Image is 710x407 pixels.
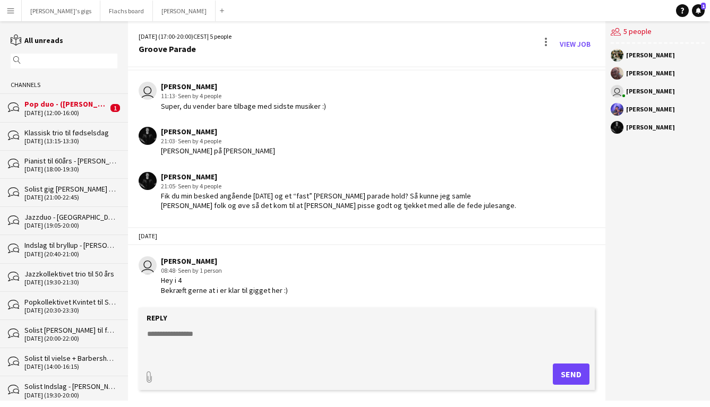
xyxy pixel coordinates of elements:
div: Jazzkollektivet trio til 50 års [24,269,117,279]
span: · Seen by 4 people [175,137,221,145]
div: Indslag til bryllup - [PERSON_NAME] [24,240,117,250]
a: View Job [555,36,595,53]
div: [DATE] (20:40-21:00) [24,250,117,258]
button: Flachs board [100,1,153,21]
div: [PERSON_NAME] [626,88,675,94]
div: [PERSON_NAME] [161,127,275,136]
div: [DATE] (18:00-19:30) [24,166,117,173]
span: · Seen by 1 person [175,266,222,274]
div: 11:13 [161,91,326,101]
div: [DATE] (12:00-16:00) [24,109,108,117]
div: [PERSON_NAME] [161,172,520,181]
div: [PERSON_NAME] [626,124,675,131]
div: Hey i 4 Bekræft gerne at i er klar til gigget her :) [161,275,288,295]
div: [DATE] (19:30-21:30) [24,279,117,286]
div: 21:05 [161,181,520,191]
button: [PERSON_NAME] [153,1,216,21]
div: Solist Indslag - [PERSON_NAME] [24,382,117,391]
div: Pianist til 60års - [PERSON_NAME] [24,156,117,166]
div: [PERSON_NAME] [626,106,675,112]
div: 08:48 [161,266,288,275]
div: [DATE] (14:00-16:15) [24,363,117,370]
a: All unreads [11,36,63,45]
div: Popkollektivet Kvintet til Sølvbryllup [24,297,117,307]
div: [PERSON_NAME] [626,70,675,76]
div: [PERSON_NAME] [626,52,675,58]
div: Solist gig [PERSON_NAME] til Guldbryllup [24,184,117,194]
div: 21:03 [161,136,275,146]
div: Groove Parade [139,44,232,54]
a: 1 [692,4,705,17]
div: Pop duo - ([PERSON_NAME] sidste bekræftelse) [24,99,108,109]
span: 1 [701,3,706,10]
div: [DATE] (20:30-23:30) [24,307,117,314]
div: [DATE] (13:15-13:30) [24,137,117,145]
span: · Seen by 4 people [175,92,221,100]
div: Solist til vielse + Barbershop kor til reception [24,353,117,363]
span: · Seen by 4 people [175,182,221,190]
div: [PERSON_NAME] på [PERSON_NAME] [161,146,275,155]
div: Super, du vender bare tilbage med sidste musiker :) [161,101,326,111]
div: Klassisk trio til fødselsdag [24,128,117,137]
button: [PERSON_NAME]'s gigs [22,1,100,21]
div: [DATE] (20:00-22:00) [24,335,117,342]
div: [DATE] (19:05-20:00) [24,222,117,229]
div: [PERSON_NAME] [161,82,326,91]
div: Jazzduo - [GEOGRAPHIC_DATA] [24,212,117,222]
div: [DATE] (19:30-20:00) [24,392,117,399]
div: 5 people [611,21,705,44]
div: [DATE] (21:00-22:45) [24,194,117,201]
div: [PERSON_NAME] [161,256,288,266]
span: 1 [110,104,120,112]
div: Fik du min besked angående [DATE] og et “fast” [PERSON_NAME] parade hold? Så kunne jeg samle [PER... [161,191,520,210]
div: Solist [PERSON_NAME] til fødselsdag [24,325,117,335]
div: [DATE] [128,227,605,245]
div: [DATE] (17:00-20:00) | 5 people [139,32,232,41]
label: Reply [147,313,167,323]
button: Send [553,363,589,385]
span: CEST [193,32,207,40]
